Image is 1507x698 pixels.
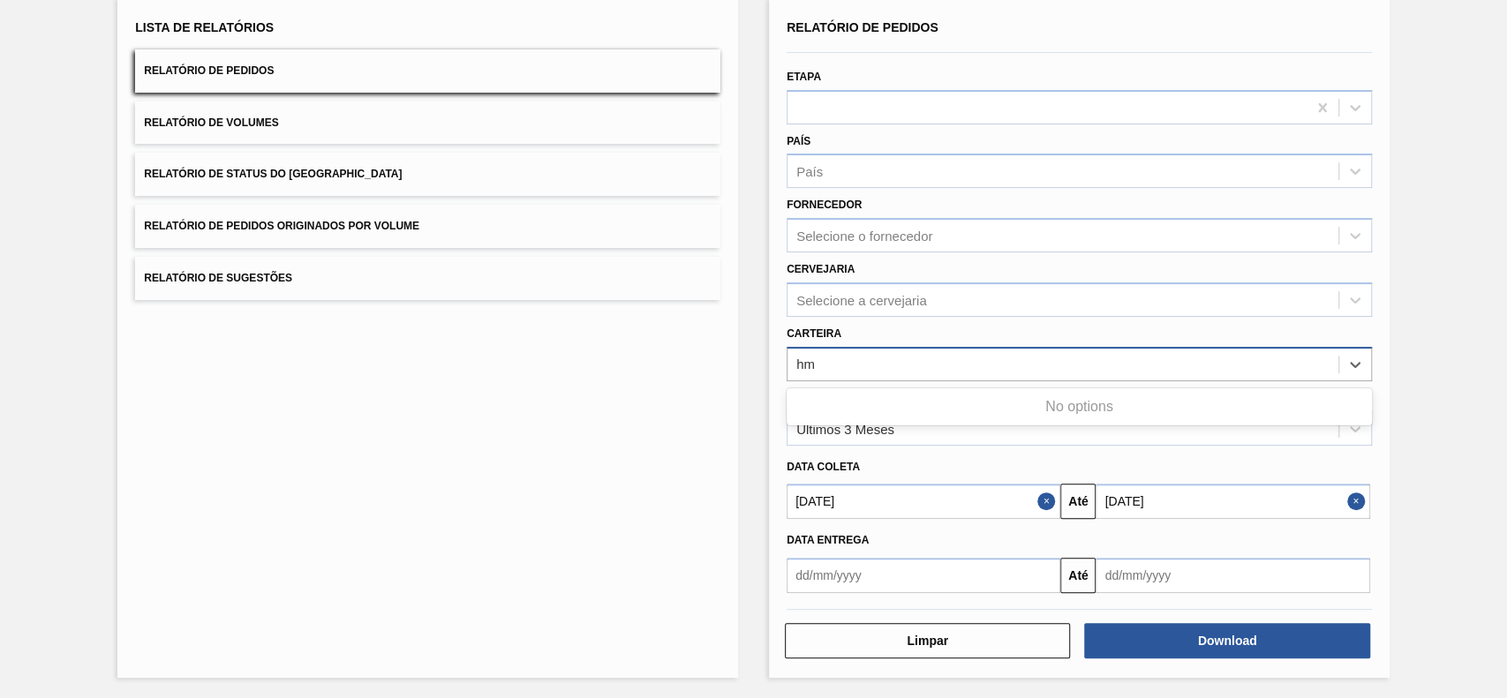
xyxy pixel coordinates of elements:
[135,20,274,34] span: Lista de Relatórios
[135,257,720,300] button: Relatório de Sugestões
[787,461,860,473] span: Data coleta
[796,164,823,179] div: País
[787,71,821,83] label: Etapa
[1347,484,1370,519] button: Close
[787,558,1060,593] input: dd/mm/yyyy
[1060,558,1096,593] button: Até
[135,205,720,248] button: Relatório de Pedidos Originados por Volume
[1084,623,1369,658] button: Download
[787,327,841,340] label: Carteira
[1096,558,1369,593] input: dd/mm/yyyy
[144,272,292,284] span: Relatório de Sugestões
[787,534,869,546] span: Data entrega
[796,421,894,436] div: Últimos 3 Meses
[1096,484,1369,519] input: dd/mm/yyyy
[796,229,932,244] div: Selecione o fornecedor
[785,623,1070,658] button: Limpar
[787,263,855,275] label: Cervejaria
[1060,484,1096,519] button: Até
[787,484,1060,519] input: dd/mm/yyyy
[787,199,862,211] label: Fornecedor
[787,135,810,147] label: País
[796,292,927,307] div: Selecione a cervejaria
[135,101,720,145] button: Relatório de Volumes
[144,116,278,129] span: Relatório de Volumes
[787,392,1372,422] div: No options
[144,168,402,180] span: Relatório de Status do [GEOGRAPHIC_DATA]
[144,220,419,232] span: Relatório de Pedidos Originados por Volume
[1037,484,1060,519] button: Close
[787,20,938,34] span: Relatório de Pedidos
[135,153,720,196] button: Relatório de Status do [GEOGRAPHIC_DATA]
[135,49,720,93] button: Relatório de Pedidos
[144,64,274,77] span: Relatório de Pedidos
